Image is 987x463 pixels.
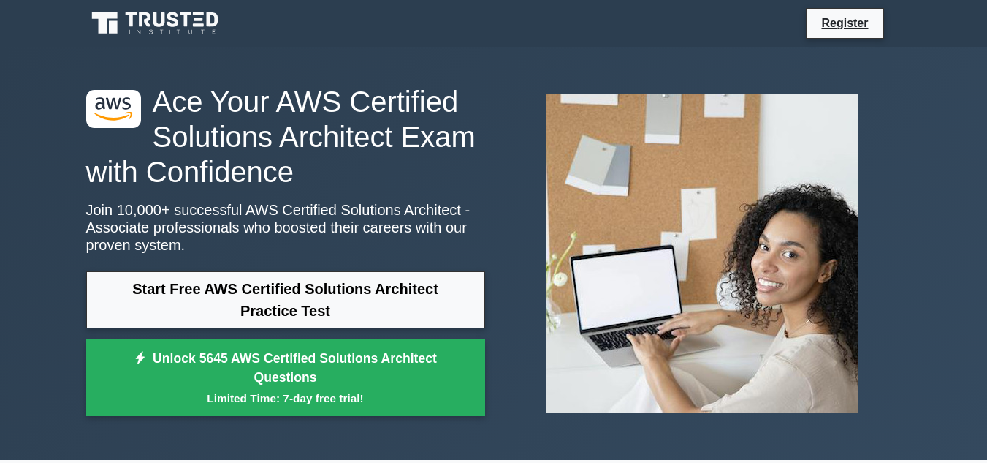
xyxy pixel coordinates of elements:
[86,84,485,189] h1: Ace Your AWS Certified Solutions Architect Exam with Confidence
[86,339,485,417] a: Unlock 5645 AWS Certified Solutions Architect QuestionsLimited Time: 7-day free trial!
[86,201,485,254] p: Join 10,000+ successful AWS Certified Solutions Architect - Associate professionals who boosted t...
[86,271,485,328] a: Start Free AWS Certified Solutions Architect Practice Test
[104,390,467,407] small: Limited Time: 7-day free trial!
[812,14,877,32] a: Register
